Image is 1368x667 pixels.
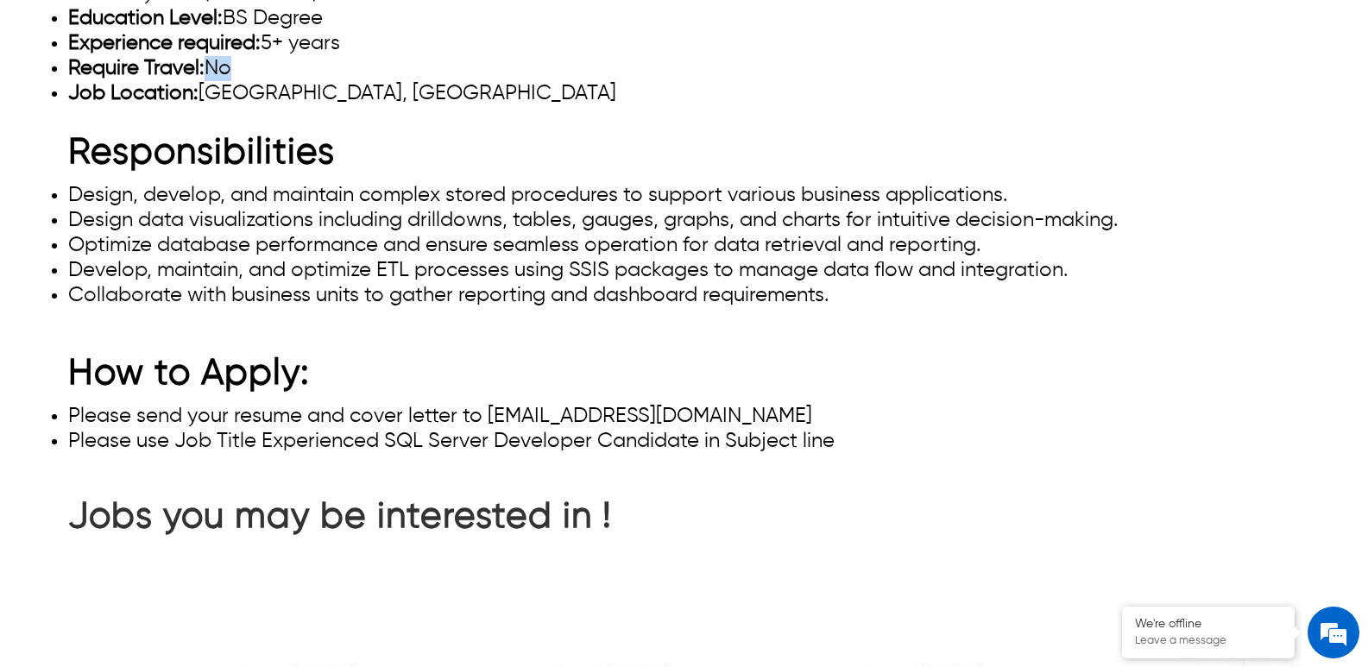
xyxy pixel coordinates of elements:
[68,58,205,79] strong: Require Travel:
[68,83,199,104] strong: Job Location:
[119,453,131,463] img: salesiqlogo_leal7QplfZFryJ6FIlVepeu7OftD7mt8q6exU6-34PB8prfIgodN67KcxXM9Y7JQ_.png
[68,404,1300,429] li: Please send your resume and cover letter to [EMAIL_ADDRESS][DOMAIN_NAME]
[68,131,1300,183] h2: Responsibilities
[1135,634,1282,648] p: Leave a message
[68,56,1300,81] li: No
[68,495,612,547] h2: Jobs you may be interested in !
[1135,617,1282,632] div: We're offline
[68,208,1300,233] li: Design data visualizations including drilldowns, tables, gauges, graphs, and charts for intuitive...
[68,429,1300,454] li: Please use Job Title Experienced SQL Server Developer Candidate in Subject line
[29,104,72,113] img: logo_Zg8I0qSkbAqR2WFHt3p6CTuqpyXMFPubPcD2OT02zFN43Cy9FUNNG3NEPhM_Q1qe_.png
[68,31,1300,56] li: 5+ years
[68,8,223,28] strong: Education Level:
[36,217,301,392] span: We are offline. Please leave us a message.
[68,33,261,53] strong: Experience required:
[68,283,1300,308] li: Collaborate with business units to gather reporting and dashboard requirements.
[283,9,325,50] div: Minimize live chat window
[68,81,1300,106] li: [GEOGRAPHIC_DATA], [GEOGRAPHIC_DATA]
[90,97,290,119] div: Leave a message
[68,258,1300,283] li: Develop, maintain, and optimize ETL processes using SSIS packages to manage data flow and integra...
[68,183,1300,208] li: Design, develop, and maintain complex stored procedures to support various business applications.
[68,308,1300,404] h2: How to Apply:
[9,471,329,532] textarea: Type your message and click 'Submit'
[136,452,219,464] em: Driven by SalesIQ
[253,532,313,555] em: Submit
[68,6,1300,31] li: BS Degree
[68,233,1300,258] li: Optimize database performance and ensure seamless operation for data retrieval and reporting.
